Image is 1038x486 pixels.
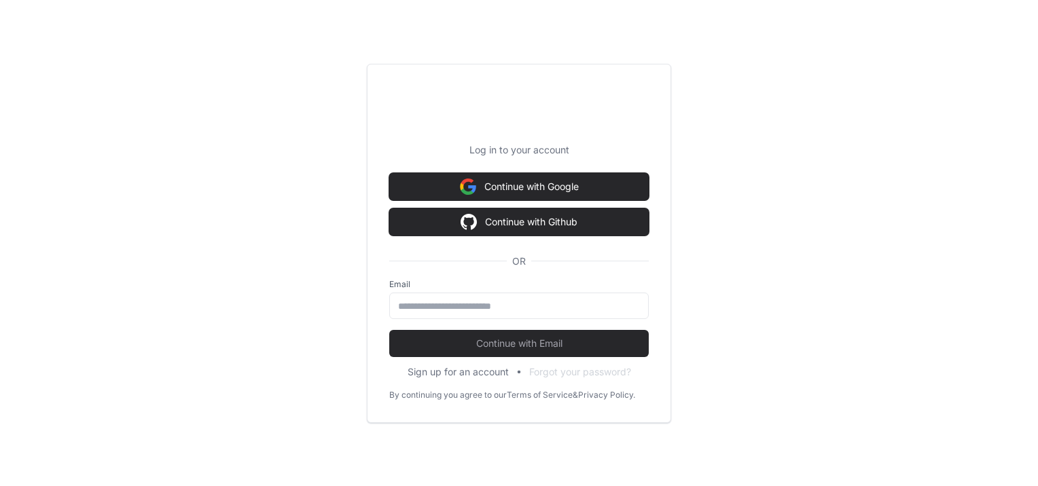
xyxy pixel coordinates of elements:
a: Terms of Service [507,390,573,400]
div: By continuing you agree to our [389,390,507,400]
img: Sign in with google [461,208,477,236]
button: Continue with Github [389,208,649,236]
button: Continue with Email [389,330,649,357]
button: Continue with Google [389,173,649,200]
a: Privacy Policy. [578,390,635,400]
div: & [573,390,578,400]
img: Sign in with google [460,173,476,200]
span: OR [507,255,531,268]
label: Email [389,279,649,290]
span: Continue with Email [389,337,649,350]
button: Sign up for an account [408,365,509,379]
p: Log in to your account [389,143,649,157]
button: Forgot your password? [529,365,631,379]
